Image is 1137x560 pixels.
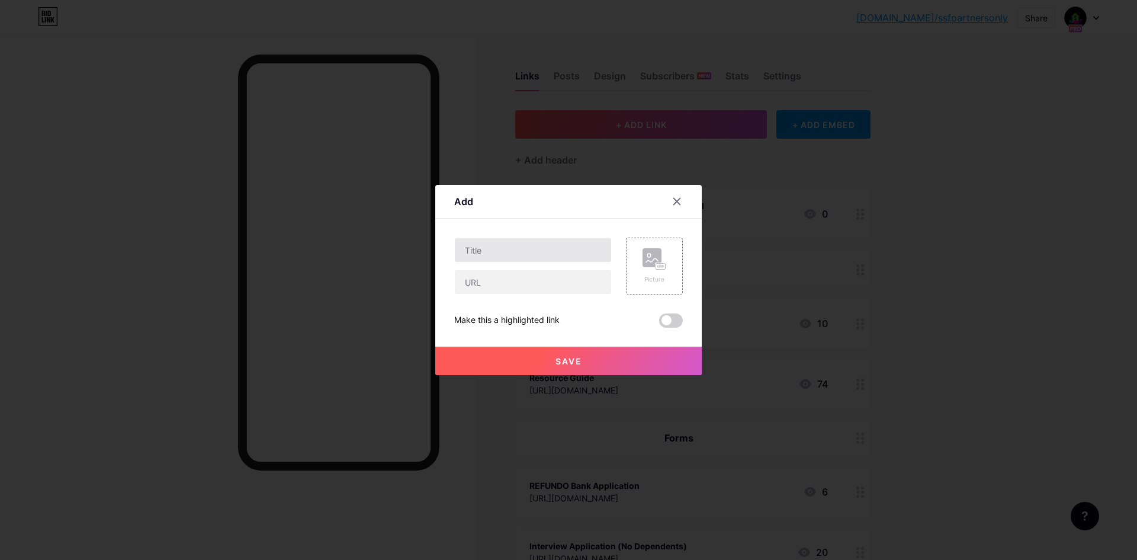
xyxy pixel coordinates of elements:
div: Make this a highlighted link [454,313,560,328]
div: Add [454,194,473,209]
div: Picture [643,275,666,284]
input: Title [455,238,611,262]
button: Save [435,347,702,375]
input: URL [455,270,611,294]
span: Save [555,356,582,366]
